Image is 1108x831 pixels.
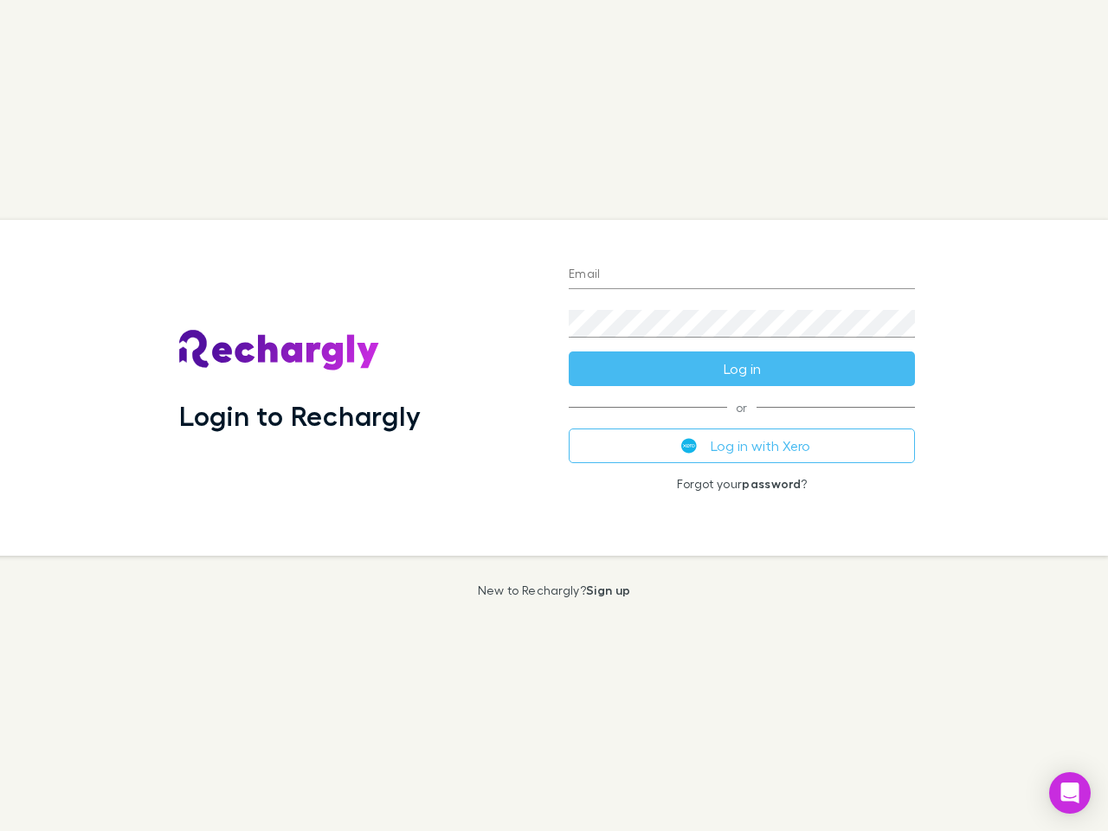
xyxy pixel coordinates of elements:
a: Sign up [586,583,630,597]
a: password [742,476,801,491]
button: Log in [569,351,915,386]
div: Open Intercom Messenger [1049,772,1091,814]
span: or [569,407,915,408]
button: Log in with Xero [569,428,915,463]
img: Rechargly's Logo [179,330,380,371]
p: Forgot your ? [569,477,915,491]
p: New to Rechargly? [478,583,631,597]
img: Xero's logo [681,438,697,454]
h1: Login to Rechargly [179,399,421,432]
